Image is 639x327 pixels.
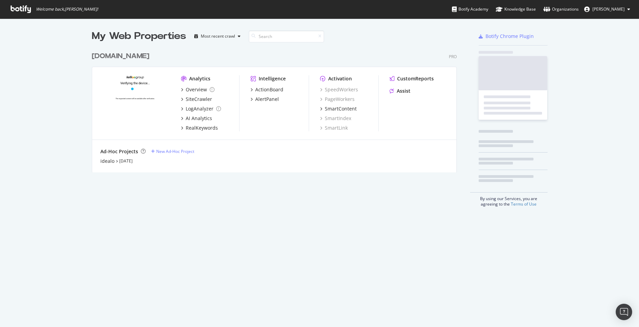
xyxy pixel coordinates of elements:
div: Intelligence [259,75,286,82]
div: AlertPanel [255,96,279,103]
img: leguide.com [100,75,170,131]
div: Pro [449,54,457,60]
a: [DOMAIN_NAME] [92,51,152,61]
a: Overview [181,86,214,93]
div: Overview [186,86,207,93]
div: Botify Academy [452,6,488,13]
button: [PERSON_NAME] [579,4,636,15]
div: Activation [328,75,352,82]
div: Knowledge Base [496,6,536,13]
div: Assist [397,88,410,94]
div: Organizations [543,6,579,13]
a: LogAnalyzer [181,105,221,112]
div: LogAnalyzer [186,105,213,112]
button: Most recent crawl [192,31,243,42]
a: [DATE] [119,158,133,164]
div: SmartContent [325,105,357,112]
div: grid [92,43,462,172]
div: Open Intercom Messenger [616,304,632,320]
div: [DOMAIN_NAME] [92,51,149,61]
div: Botify Chrome Plugin [486,33,534,40]
a: SmartLink [320,125,348,131]
div: My Web Properties [92,29,186,43]
a: SmartIndex [320,115,351,122]
a: Botify Chrome Plugin [479,33,534,40]
a: Terms of Use [511,201,537,207]
div: CustomReports [397,75,434,82]
a: AlertPanel [250,96,279,103]
div: AI Analytics [186,115,212,122]
a: CustomReports [390,75,434,82]
a: idealo [100,158,114,165]
div: Ad-Hoc Projects [100,148,138,155]
a: RealKeywords [181,125,218,131]
span: Welcome back, [PERSON_NAME] ! [36,6,98,12]
a: AI Analytics [181,115,212,122]
a: SpeedWorkers [320,86,358,93]
input: Search [249,30,324,42]
a: ActionBoard [250,86,283,93]
div: By using our Services, you are agreeing to the [470,192,548,207]
div: RealKeywords [186,125,218,131]
div: New Ad-Hoc Project [156,148,194,154]
span: Nicolas Leroy [592,6,625,12]
a: Assist [390,88,410,94]
a: SmartContent [320,105,357,112]
a: New Ad-Hoc Project [151,148,194,154]
a: PageWorkers [320,96,355,103]
div: SiteCrawler [186,96,212,103]
a: SiteCrawler [181,96,212,103]
div: Analytics [189,75,210,82]
div: Most recent crawl [201,34,235,38]
div: ActionBoard [255,86,283,93]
